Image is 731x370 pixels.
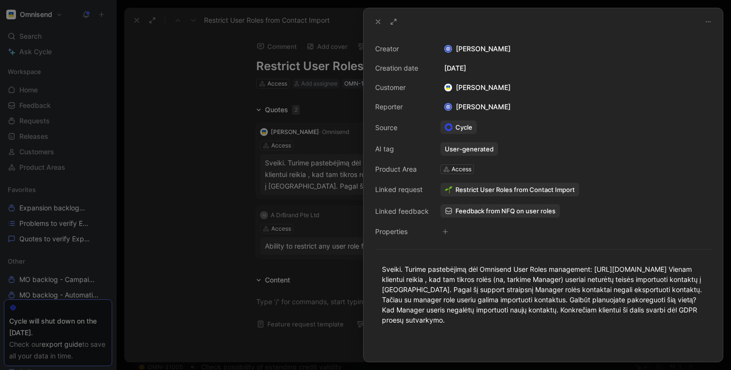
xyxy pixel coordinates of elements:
img: avatar [445,46,452,52]
div: Reporter [375,101,429,113]
img: logo [444,84,452,91]
div: Linked request [375,184,429,195]
div: User-generated [445,145,494,153]
div: [PERSON_NAME] [440,101,514,113]
div: [DATE] [440,62,711,74]
button: 🌱Restrict User Roles from Contact Import [440,183,579,196]
a: Feedback from NFQ on user roles [440,204,560,218]
div: Linked feedback [375,206,429,217]
div: Creator [375,43,429,55]
div: Customer [375,82,429,93]
div: Source [375,122,429,133]
span: Feedback from NFQ on user roles [455,207,556,215]
span: Restrict User Roles from Contact Import [455,185,575,194]
div: Access [452,164,471,174]
a: Cycle [440,120,477,134]
div: Sveiki. Turime pastebėjimą dėl Omnisend User Roles management: [URL][DOMAIN_NAME] Vienam klientui... [382,264,704,325]
img: 🌱 [445,186,453,193]
div: Creation date [375,62,429,74]
div: Properties [375,226,429,237]
img: avatar [445,104,452,110]
div: [PERSON_NAME] [440,82,514,93]
div: [PERSON_NAME] [440,43,711,55]
div: AI tag [375,143,429,155]
div: Product Area [375,163,429,175]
